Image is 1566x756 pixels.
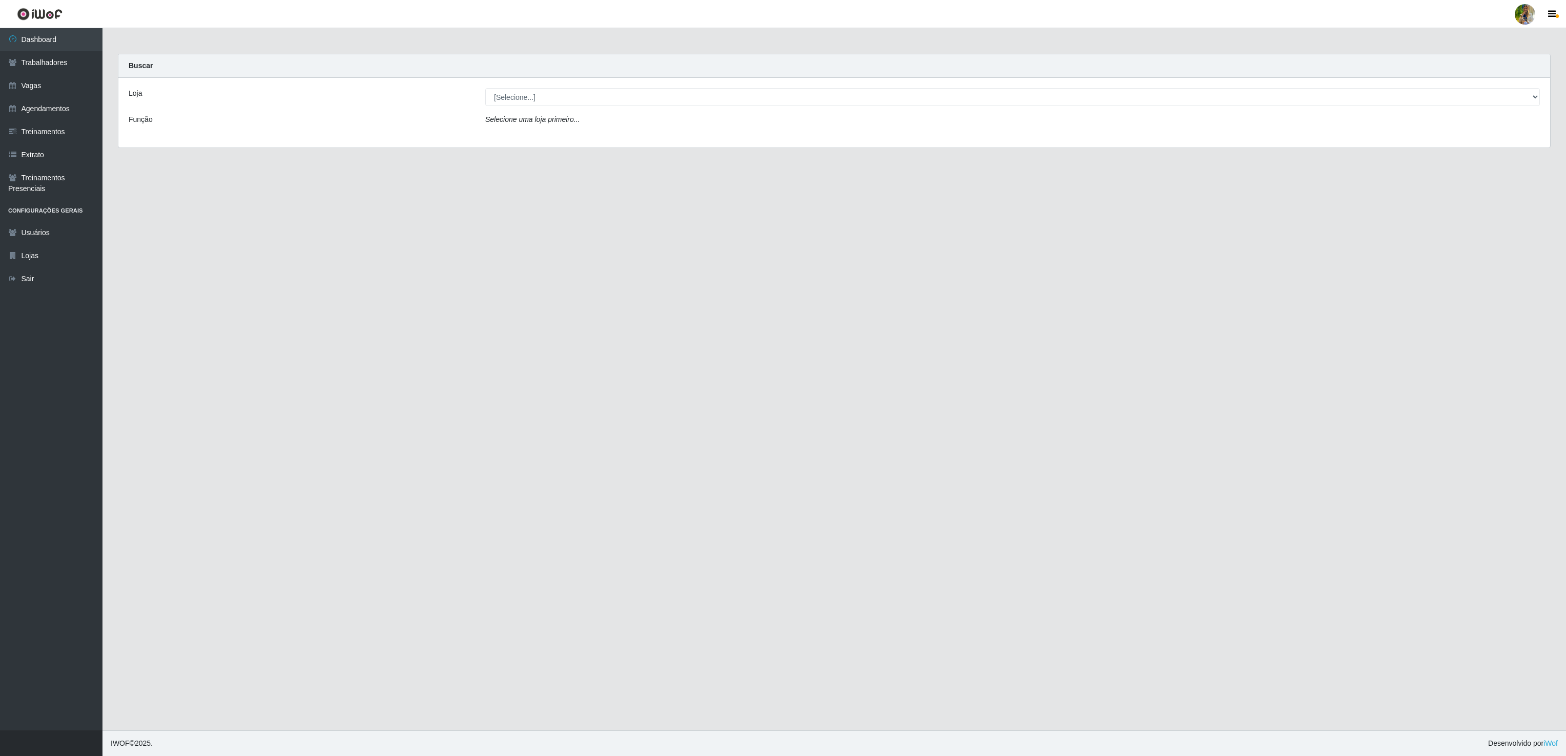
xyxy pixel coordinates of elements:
[485,115,580,123] i: Selecione uma loja primeiro...
[1488,738,1558,749] span: Desenvolvido por
[129,114,153,125] label: Função
[111,738,153,749] span: © 2025 .
[17,8,63,20] img: CoreUI Logo
[1543,739,1558,747] a: iWof
[129,61,153,70] strong: Buscar
[111,739,130,747] span: IWOF
[129,88,142,99] label: Loja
